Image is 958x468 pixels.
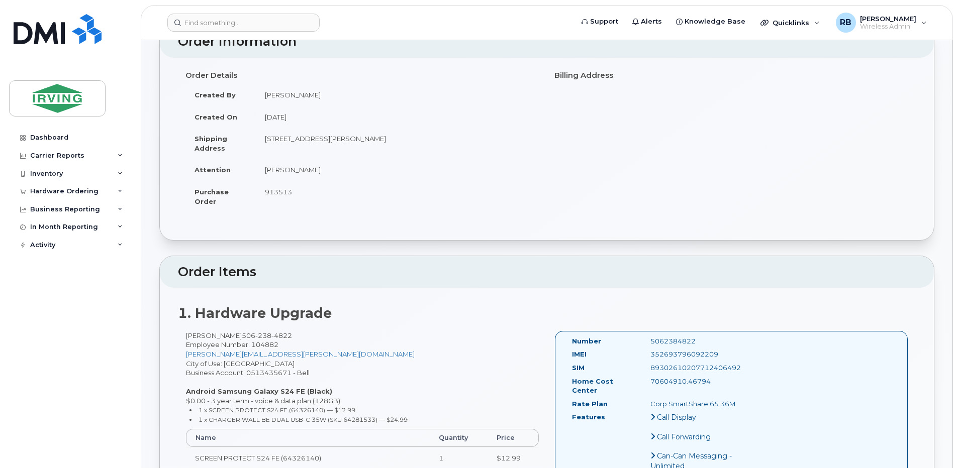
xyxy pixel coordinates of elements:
[572,412,605,422] label: Features
[840,17,851,29] span: RB
[572,399,608,409] label: Rate Plan
[753,13,827,33] div: Quicklinks
[685,17,745,27] span: Knowledge Base
[643,363,753,373] div: 89302610207712406492
[860,15,916,23] span: [PERSON_NAME]
[195,91,236,99] strong: Created By
[255,331,271,339] span: 238
[256,128,539,159] td: [STREET_ADDRESS][PERSON_NAME]
[167,14,320,32] input: Find something...
[641,17,662,27] span: Alerts
[643,336,753,346] div: 5062384822
[773,19,809,27] span: Quicklinks
[195,188,229,205] strong: Purchase Order
[572,363,585,373] label: SIM
[860,23,916,31] span: Wireless Admin
[256,84,539,106] td: [PERSON_NAME]
[178,305,332,321] strong: 1. Hardware Upgrade
[829,13,934,33] div: Roberts, Brad
[590,17,618,27] span: Support
[186,387,332,395] strong: Android Samsung Galaxy S24 FE (Black)
[195,166,231,174] strong: Attention
[265,188,292,196] span: 913513
[430,429,488,447] th: Quantity
[572,377,635,395] label: Home Cost Center
[256,159,539,181] td: [PERSON_NAME]
[195,135,227,152] strong: Shipping Address
[199,406,355,414] small: 1 x SCREEN PROTECT S24 FE (64326140) — $12.99
[242,331,292,339] span: 506
[657,432,711,441] span: Call Forwarding
[185,71,539,80] h4: Order Details
[186,429,430,447] th: Name
[186,340,278,348] span: Employee Number: 104882
[554,71,908,80] h4: Billing Address
[256,106,539,128] td: [DATE]
[574,12,625,32] a: Support
[271,331,292,339] span: 4822
[572,349,587,359] label: IMEI
[669,12,752,32] a: Knowledge Base
[657,413,696,422] span: Call Display
[488,429,539,447] th: Price
[199,416,408,423] small: 1 x CHARGER WALL BE DUAL USB-C 35W (SKU 64281533) — $24.99
[625,12,669,32] a: Alerts
[643,377,753,386] div: 70604910.46794
[195,113,237,121] strong: Created On
[643,349,753,359] div: 352693796092209
[186,350,415,358] a: [PERSON_NAME][EMAIL_ADDRESS][PERSON_NAME][DOMAIN_NAME]
[178,35,916,49] h2: Order Information
[572,336,601,346] label: Number
[643,399,753,409] div: Corp SmartShare 65 36M
[178,265,916,279] h2: Order Items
